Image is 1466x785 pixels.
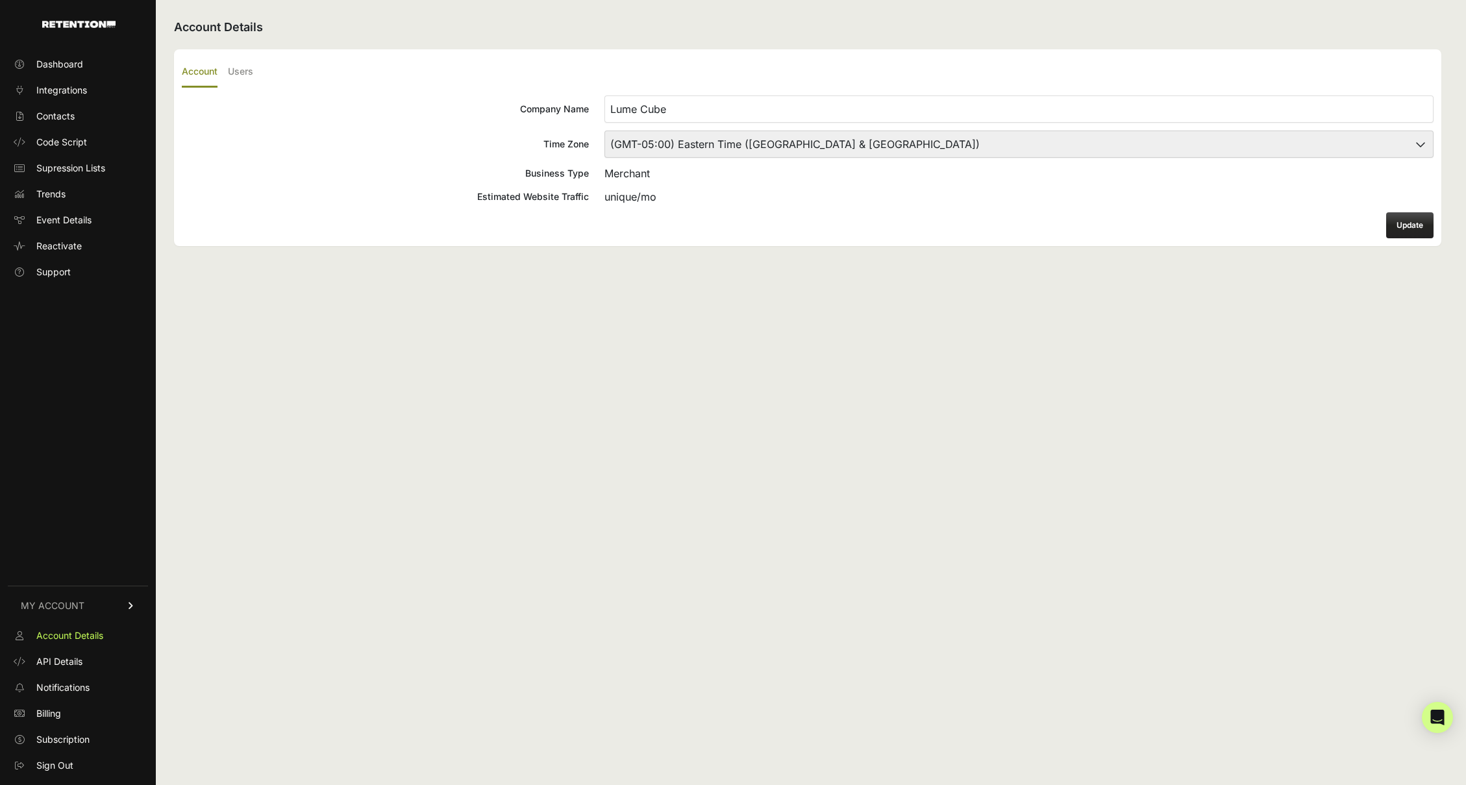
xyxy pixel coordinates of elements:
[36,188,66,201] span: Trends
[36,240,82,253] span: Reactivate
[36,681,90,694] span: Notifications
[1386,212,1434,238] button: Update
[36,214,92,227] span: Event Details
[42,21,116,28] img: Retention.com
[36,58,83,71] span: Dashboard
[604,131,1434,158] select: Time Zone
[604,95,1434,123] input: Company Name
[21,599,84,612] span: MY ACCOUNT
[8,586,148,625] a: MY ACCOUNT
[36,110,75,123] span: Contacts
[36,136,87,149] span: Code Script
[36,759,73,772] span: Sign Out
[8,106,148,127] a: Contacts
[36,629,103,642] span: Account Details
[36,162,105,175] span: Supression Lists
[36,84,87,97] span: Integrations
[8,158,148,179] a: Supression Lists
[604,189,1434,205] div: unique/mo
[8,729,148,750] a: Subscription
[8,262,148,282] a: Support
[8,236,148,256] a: Reactivate
[182,103,589,116] div: Company Name
[182,57,217,88] label: Account
[8,625,148,646] a: Account Details
[8,132,148,153] a: Code Script
[182,167,589,180] div: Business Type
[36,707,61,720] span: Billing
[8,677,148,698] a: Notifications
[36,655,82,668] span: API Details
[174,18,1441,36] h2: Account Details
[8,54,148,75] a: Dashboard
[8,703,148,724] a: Billing
[182,190,589,203] div: Estimated Website Traffic
[36,733,90,746] span: Subscription
[1422,702,1453,733] div: Open Intercom Messenger
[8,184,148,205] a: Trends
[8,651,148,672] a: API Details
[182,138,589,151] div: Time Zone
[8,210,148,231] a: Event Details
[228,57,253,88] label: Users
[36,266,71,279] span: Support
[8,80,148,101] a: Integrations
[8,755,148,776] a: Sign Out
[604,166,1434,181] div: Merchant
